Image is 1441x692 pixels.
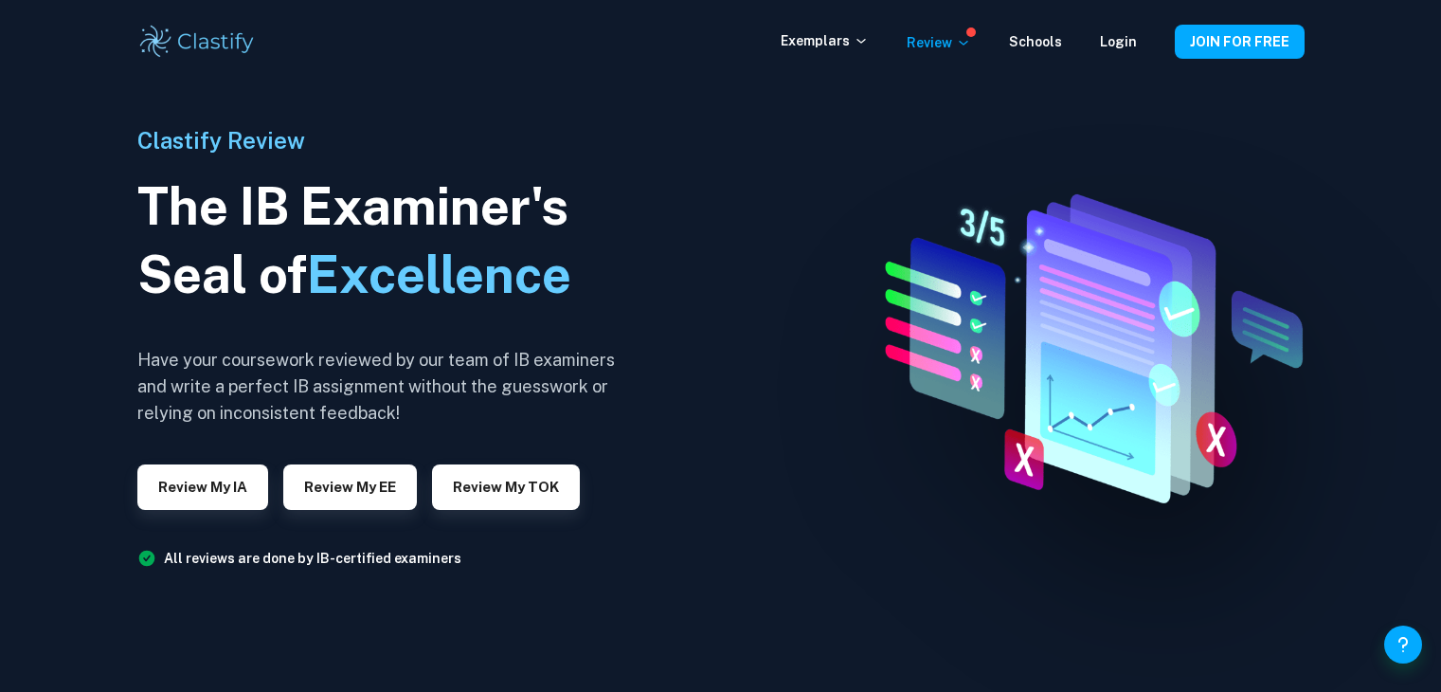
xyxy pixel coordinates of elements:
span: Excellence [307,245,571,304]
p: Exemplars [781,30,869,51]
p: Review [907,32,971,53]
button: Help and Feedback [1384,626,1422,664]
img: Clastify logo [137,23,258,61]
button: Review my IA [137,464,268,510]
h6: Have your coursework reviewed by our team of IB examiners and write a perfect IB assignment witho... [137,347,630,427]
img: IA Review hero [845,180,1326,512]
a: Schools [1009,34,1062,49]
a: All reviews are done by IB-certified examiners [164,551,461,566]
button: Review my EE [283,464,417,510]
h6: Clastify Review [137,123,630,157]
button: Review my TOK [432,464,580,510]
a: Login [1100,34,1137,49]
button: JOIN FOR FREE [1175,25,1305,59]
h1: The IB Examiner's Seal of [137,173,630,309]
